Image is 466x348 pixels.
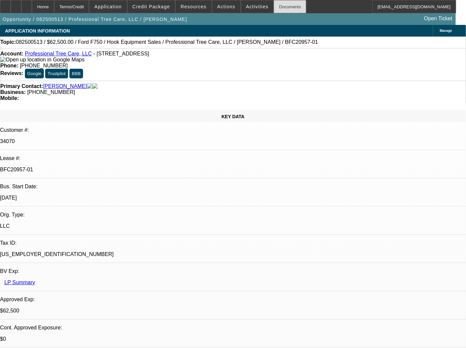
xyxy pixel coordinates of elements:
[94,4,122,9] span: Application
[440,29,452,33] span: Manage
[25,69,44,78] button: Google
[0,57,84,63] img: Open up location in Google Maps
[176,0,212,13] button: Resources
[4,280,35,285] a: LP Summary
[181,4,207,9] span: Resources
[0,95,19,101] strong: Mobile:
[128,0,175,13] button: Credit Package
[45,69,68,78] button: Trustpilot
[241,0,274,13] button: Activities
[93,51,149,56] span: - [STREET_ADDRESS]
[0,70,23,76] strong: Reviews:
[0,39,16,45] strong: Topic:
[16,39,318,45] span: 082500513 / $62,500.00 / Ford F750 / Hook Equipment Sales / Professional Tree Care, LLC / [PERSON...
[69,69,83,78] button: BBB
[133,4,170,9] span: Credit Package
[43,83,87,89] a: [PERSON_NAME]
[222,114,244,119] span: KEY DATA
[246,4,269,9] span: Activities
[217,4,235,9] span: Actions
[421,13,455,24] a: Open Ticket
[3,17,187,22] span: Opportunity / 082500513 / Professional Tree Care, LLC / [PERSON_NAME]
[27,89,75,95] span: [PHONE_NUMBER]
[212,0,240,13] button: Actions
[92,83,98,89] img: linkedin-icon.png
[0,57,84,62] a: View Google Maps
[0,89,26,95] strong: Business:
[87,83,92,89] img: facebook-icon.png
[0,63,18,68] strong: Phone:
[25,51,92,56] a: Professional Tree Care, LLC
[0,83,43,89] strong: Primary Contact:
[0,51,23,56] strong: Account:
[89,0,127,13] button: Application
[20,63,68,68] span: [PHONE_NUMBER]
[5,28,70,34] span: APPLICATION INFORMATION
